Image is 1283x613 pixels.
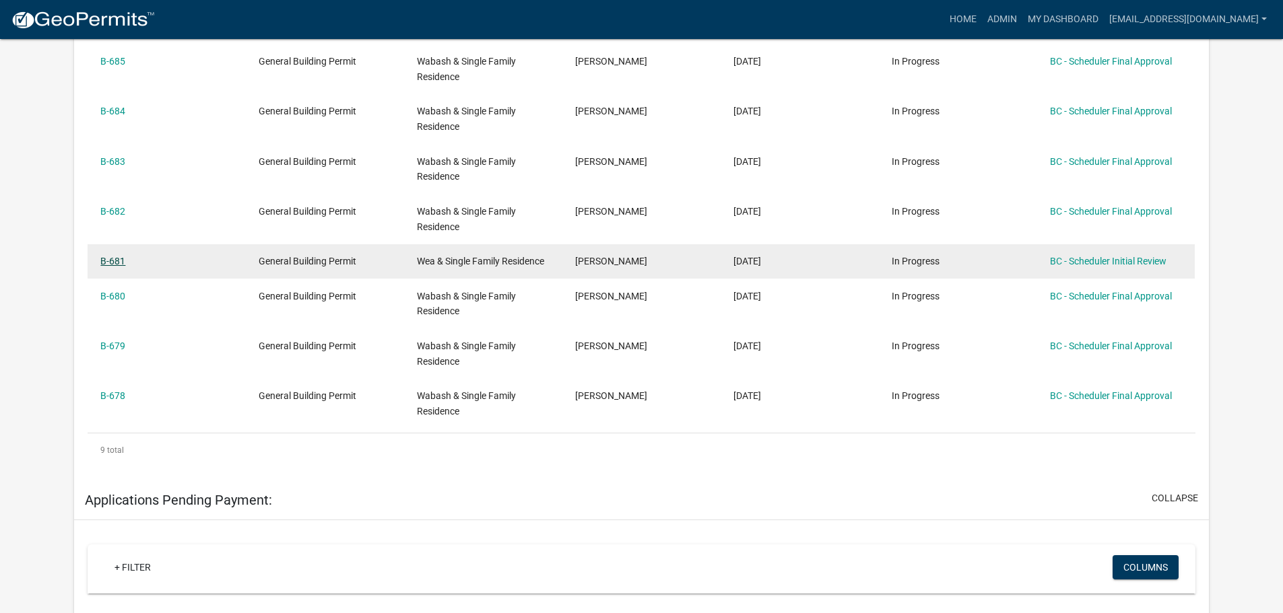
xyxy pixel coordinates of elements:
span: General Building Permit [259,206,356,217]
a: [EMAIL_ADDRESS][DOMAIN_NAME] [1104,7,1272,32]
span: Shane Weist [575,206,647,217]
span: General Building Permit [259,106,356,116]
span: In Progress [892,106,940,116]
span: Robert Lahrman [575,256,647,266]
a: BC - Scheduler Final Approval [1050,340,1172,351]
span: 10/10/2025 [733,340,761,351]
a: My Dashboard [1022,7,1104,32]
span: Wabash & Single Family Residence [417,206,516,232]
span: General Building Permit [259,340,356,351]
span: General Building Permit [259,291,356,301]
h5: Applications Pending Payment: [85,492,272,508]
a: + Filter [104,555,162,579]
span: In Progress [892,206,940,217]
span: 10/15/2025 [733,56,761,67]
a: B-683 [100,156,125,167]
span: 10/10/2025 [733,291,761,301]
span: 10/15/2025 [733,106,761,116]
span: Shane Weist [575,156,647,167]
span: Shane Weist [575,56,647,67]
span: In Progress [892,291,940,301]
span: In Progress [892,56,940,67]
span: Wea & Single Family Residence [417,256,544,266]
a: BC - Scheduler Final Approval [1050,156,1172,167]
span: In Progress [892,340,940,351]
a: B-684 [100,106,125,116]
a: BC - Scheduler Final Approval [1050,390,1172,401]
span: Wabash & Single Family Residence [417,156,516,182]
span: Wabash & Single Family Residence [417,340,516,367]
div: 9 total [88,433,1195,467]
a: BC - Scheduler Initial Review [1050,256,1166,266]
a: B-682 [100,206,125,217]
span: General Building Permit [259,56,356,67]
span: Wabash & Single Family Residence [417,106,516,132]
span: Jessica Ritchie [575,291,647,301]
span: Jessica Ritchie [575,340,647,351]
a: B-685 [100,56,125,67]
span: In Progress [892,256,940,266]
span: 10/10/2025 [733,390,761,401]
span: General Building Permit [259,256,356,266]
a: BC - Scheduler Final Approval [1050,291,1172,301]
button: collapse [1152,491,1198,505]
button: Columns [1113,555,1179,579]
span: Wabash & Single Family Residence [417,291,516,317]
a: B-679 [100,340,125,351]
a: BC - Scheduler Final Approval [1050,206,1172,217]
span: 10/14/2025 [733,256,761,266]
span: 10/15/2025 [733,156,761,167]
span: Wabash & Single Family Residence [417,56,516,82]
a: BC - Scheduler Final Approval [1050,56,1172,67]
span: 10/15/2025 [733,206,761,217]
a: Admin [982,7,1022,32]
span: Wabash & Single Family Residence [417,390,516,417]
a: B-678 [100,390,125,401]
a: Home [944,7,982,32]
span: General Building Permit [259,156,356,167]
span: In Progress [892,390,940,401]
a: B-680 [100,291,125,301]
a: B-681 [100,256,125,266]
a: BC - Scheduler Final Approval [1050,106,1172,116]
span: Jennifer DeLong [575,390,647,401]
span: General Building Permit [259,390,356,401]
span: In Progress [892,156,940,167]
span: Shane Weist [575,106,647,116]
